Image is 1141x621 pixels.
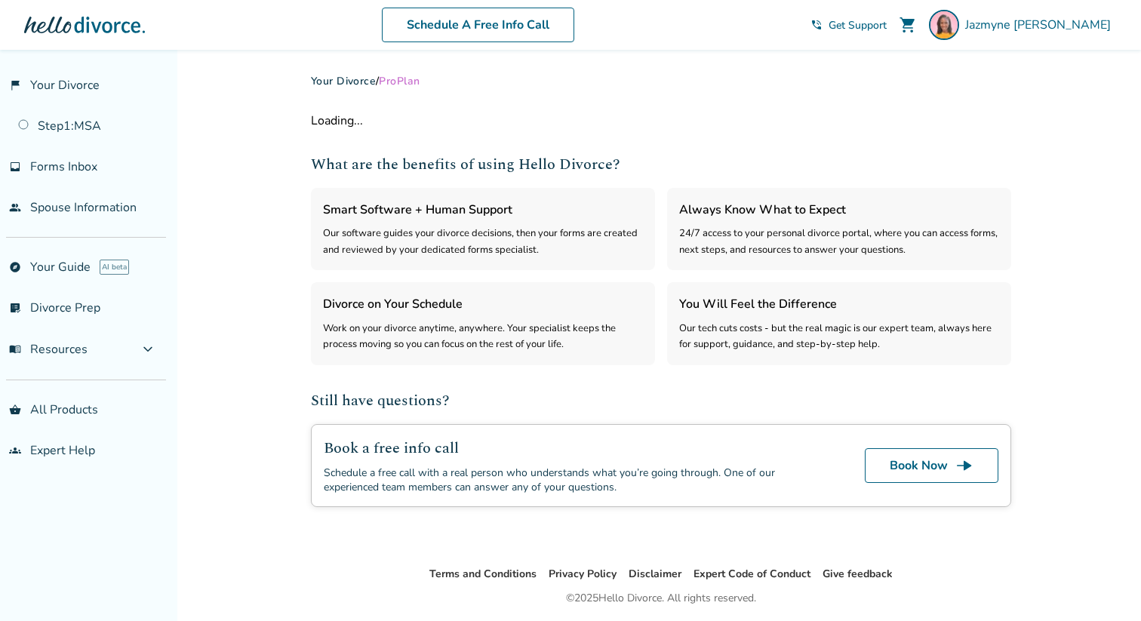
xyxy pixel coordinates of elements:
[324,437,829,460] h2: Book a free info call
[323,200,643,220] h3: Smart Software + Human Support
[679,321,999,353] div: Our tech cuts costs - but the real magic is our expert team, always here for support, guidance, a...
[810,19,823,31] span: phone_in_talk
[955,457,973,475] span: line_end_arrow
[9,444,21,457] span: groups
[679,200,999,220] h3: Always Know What to Expect
[323,294,643,314] h3: Divorce on Your Schedule
[324,466,829,494] div: Schedule a free call with a real person who understands what you’re going through. One of our exp...
[311,74,376,88] a: Your Divorce
[100,260,129,275] span: AI beta
[9,201,21,214] span: people
[9,161,21,173] span: inbox
[9,302,21,314] span: list_alt_check
[965,17,1117,33] span: Jazmyne [PERSON_NAME]
[823,565,893,583] li: Give feedback
[566,589,756,607] div: © 2025 Hello Divorce. All rights reserved.
[9,79,21,91] span: flag_2
[323,226,643,258] div: Our software guides your divorce decisions, then your forms are created and reviewed by your dedi...
[311,153,1011,176] h2: What are the benefits of using Hello Divorce?
[829,18,887,32] span: Get Support
[865,448,998,483] a: Book Nowline_end_arrow
[9,343,21,355] span: menu_book
[694,567,810,581] a: Expert Code of Conduct
[30,158,97,175] span: Forms Inbox
[679,294,999,314] h3: You Will Feel the Difference
[929,10,959,40] img: Jazmyne Williams
[810,18,887,32] a: phone_in_talkGet Support
[382,8,574,42] a: Schedule A Free Info Call
[311,74,1011,88] div: /
[9,261,21,273] span: explore
[323,321,643,353] div: Work on your divorce anytime, anywhere. Your specialist keeps the process moving so you can focus...
[139,340,157,358] span: expand_more
[9,341,88,358] span: Resources
[311,389,1011,412] h2: Still have questions?
[899,16,917,34] span: shopping_cart
[379,74,420,88] span: Pro Plan
[9,404,21,416] span: shopping_basket
[311,112,1011,129] div: Loading...
[629,565,681,583] li: Disclaimer
[679,226,999,258] div: 24/7 access to your personal divorce portal, where you can access forms, next steps, and resource...
[429,567,537,581] a: Terms and Conditions
[1066,549,1141,621] iframe: Chat Widget
[549,567,617,581] a: Privacy Policy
